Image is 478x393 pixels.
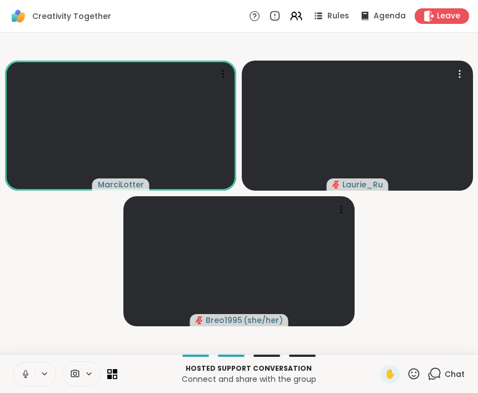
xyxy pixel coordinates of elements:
[9,7,28,26] img: ShareWell Logomark
[196,316,203,324] span: audio-muted
[243,315,283,326] span: ( she/her )
[385,367,396,381] span: ✋
[332,181,340,188] span: audio-muted
[445,369,465,380] span: Chat
[342,179,383,190] span: Laurie_Ru
[98,179,144,190] span: MarciLotter
[32,11,111,22] span: Creativity Together
[124,374,374,385] p: Connect and share with the group
[374,11,406,22] span: Agenda
[206,315,242,326] span: Breo1995
[437,11,460,22] span: Leave
[124,364,374,374] p: Hosted support conversation
[327,11,349,22] span: Rules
